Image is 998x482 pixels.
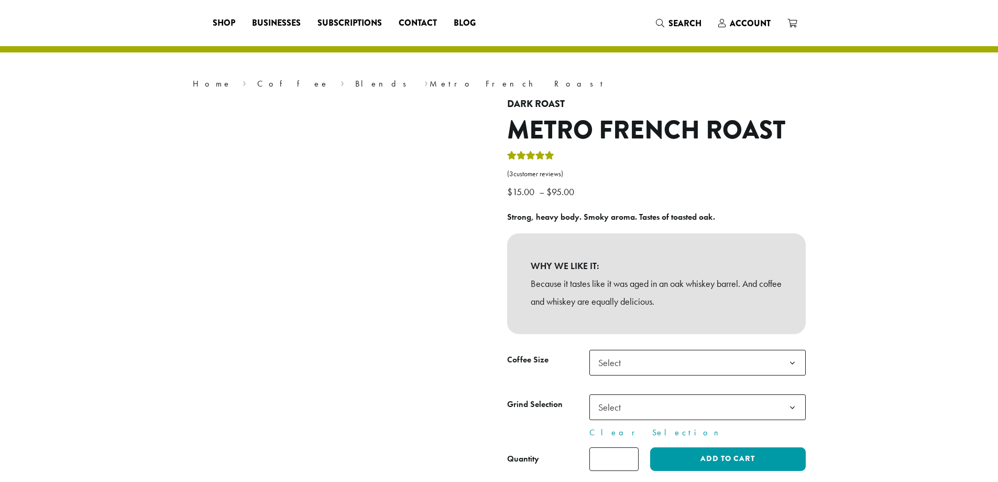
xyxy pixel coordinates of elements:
a: Coffee [257,78,329,89]
div: Rated 5.00 out of 5 [507,149,554,165]
a: Search [648,15,710,32]
span: Select [594,397,631,417]
span: Select [594,352,631,373]
span: $ [546,186,552,198]
button: Add to cart [650,447,805,471]
input: Product quantity [589,447,639,471]
span: › [341,74,344,90]
b: Strong, heavy body. Smoky aroma. Tastes of toasted oak. [507,211,715,222]
bdi: 15.00 [507,186,537,198]
h4: Dark Roast [507,99,806,110]
bdi: 95.00 [546,186,577,198]
span: 3 [509,169,513,178]
a: Clear Selection [589,426,806,439]
label: Coffee Size [507,352,589,368]
span: Businesses [252,17,301,30]
span: Account [730,17,771,29]
a: Shop [204,15,244,31]
span: › [424,74,428,90]
a: (3customer reviews) [507,169,806,179]
span: Select [589,394,806,420]
div: Quantity [507,453,539,465]
b: WHY WE LIKE IT: [531,257,782,275]
span: $ [507,186,512,198]
h1: Metro French Roast [507,115,806,146]
span: Select [589,350,806,376]
nav: Breadcrumb [193,78,806,90]
span: – [539,186,544,198]
span: Subscriptions [317,17,382,30]
label: Grind Selection [507,397,589,412]
span: Shop [213,17,235,30]
a: Blends [355,78,413,89]
span: › [243,74,246,90]
span: Contact [399,17,437,30]
span: Blog [454,17,476,30]
p: Because it tastes like it was aged in an oak whiskey barrel. And coffee and whiskey are equally d... [531,275,782,310]
span: Search [668,17,701,29]
a: Home [193,78,232,89]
